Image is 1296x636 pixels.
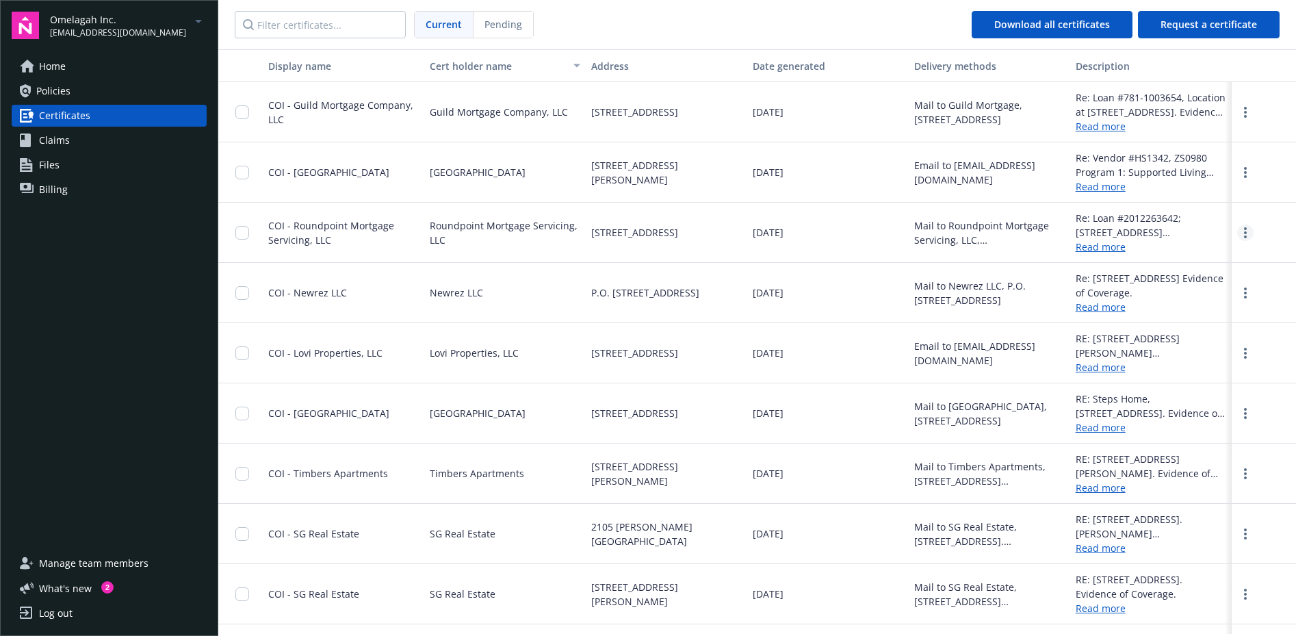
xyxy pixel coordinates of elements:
div: Mail to Roundpoint Mortgage Servicing, LLC, [STREET_ADDRESS] [914,218,1065,247]
button: Display name [263,49,424,82]
span: COI - [GEOGRAPHIC_DATA] [268,166,389,179]
div: Mail to SG Real Estate, [STREET_ADDRESS]. [GEOGRAPHIC_DATA] [914,520,1065,548]
span: [STREET_ADDRESS][PERSON_NAME] [591,459,742,488]
span: [DATE] [753,346,783,360]
div: Mail to Guild Mortgage, [STREET_ADDRESS] [914,98,1065,127]
div: Download all certificates [994,12,1110,38]
a: more [1237,285,1254,301]
a: arrowDropDown [190,12,207,29]
div: Email to [EMAIL_ADDRESS][DOMAIN_NAME] [914,158,1065,187]
span: [STREET_ADDRESS] [591,406,678,420]
a: Policies [12,80,207,102]
button: Description [1070,49,1232,82]
span: Newrez LLC [430,285,483,300]
div: RE: [STREET_ADDRESS]. Evidence of Coverage. [1076,572,1226,601]
span: [STREET_ADDRESS][PERSON_NAME] [591,580,742,609]
div: Display name [268,59,419,73]
a: more [1237,466,1254,482]
div: 2 [101,581,114,594]
div: Mail to Timbers Apartments, [STREET_ADDRESS][PERSON_NAME] [914,459,1065,488]
a: Read more [1076,481,1226,495]
span: Home [39,55,66,77]
span: [GEOGRAPHIC_DATA] [430,406,526,420]
span: [DATE] [753,587,783,601]
div: Date generated [753,59,903,73]
div: Re: Vendor #HS1342, ZS0980 Program 1: Supported Living Services, Vendor #ZS0980, Type: SLS, [STRE... [1076,151,1226,179]
a: Billing [12,179,207,201]
span: Pending [474,12,533,38]
a: more [1237,225,1254,241]
div: Log out [39,602,73,624]
span: [STREET_ADDRESS] [591,225,678,240]
span: Roundpoint Mortgage Servicing, LLC [430,218,580,247]
span: Manage team members [39,552,148,574]
a: more [1237,104,1254,120]
a: more [1237,586,1254,602]
img: navigator-logo.svg [12,12,39,39]
input: Toggle Row Selected [235,166,249,179]
div: RE: [STREET_ADDRESS][PERSON_NAME] [GEOGRAPHIC_DATA], [GEOGRAPHIC_DATA] 94568. Lovi Properties, LL... [1076,331,1226,360]
div: Re: Loan #781-1003654, Location at [STREET_ADDRESS]. Evidence of Coverage. [1076,90,1226,119]
span: Request a certificate [1161,18,1257,31]
span: [DATE] [753,285,783,300]
a: more [1237,164,1254,181]
a: Read more [1076,119,1226,133]
div: RE: [STREET_ADDRESS]. [PERSON_NAME] [PERSON_NAME] Shamszad Trustees of The Shamszad Family Living... [1076,512,1226,541]
div: Mail to Newrez LLC, P.O. [STREET_ADDRESS] [914,279,1065,307]
span: COI - [GEOGRAPHIC_DATA] [268,407,389,420]
div: Mail to SG Real Estate, [STREET_ADDRESS][PERSON_NAME] [914,580,1065,609]
div: RE: Steps Home, [STREET_ADDRESS]. Evidence of Coverage. [1076,392,1226,420]
span: Current [426,17,462,31]
input: Toggle Row Selected [235,407,249,420]
span: COI - Lovi Properties, LLC [268,346,383,359]
span: [STREET_ADDRESS] [591,346,678,360]
a: Read more [1076,420,1226,435]
span: Omelagah Inc. [50,12,186,27]
span: [EMAIL_ADDRESS][DOMAIN_NAME] [50,27,186,39]
span: Billing [39,179,68,201]
button: Date generated [747,49,909,82]
span: COI - Guild Mortgage Company, LLC [268,99,413,126]
button: What's new2 [12,581,114,596]
span: COI - Roundpoint Mortgage Servicing, LLC [268,219,394,246]
a: Claims [12,129,207,151]
span: Claims [39,129,70,151]
a: Files [12,154,207,176]
button: Request a certificate [1138,11,1280,38]
a: Read more [1076,240,1226,254]
span: COI - SG Real Estate [268,527,359,540]
span: Certificates [39,105,90,127]
span: P.O. [STREET_ADDRESS] [591,285,699,300]
span: 2105 [PERSON_NAME] [GEOGRAPHIC_DATA] [591,520,742,548]
span: SG Real Estate [430,526,495,541]
input: Filter certificates... [235,11,406,38]
a: Read more [1076,541,1226,555]
span: [GEOGRAPHIC_DATA] [430,165,526,179]
input: Toggle Row Selected [235,105,249,119]
a: Read more [1076,179,1226,194]
a: Manage team members [12,552,207,574]
div: Address [591,59,742,73]
input: Toggle Row Selected [235,527,249,541]
span: Policies [36,80,70,102]
span: Timbers Apartments [430,466,524,481]
span: [DATE] [753,466,783,481]
span: COI - Timbers Apartments [268,467,388,480]
div: Re: [STREET_ADDRESS] Evidence of Coverage. [1076,271,1226,300]
span: [DATE] [753,225,783,240]
a: Read more [1076,360,1226,374]
button: Download all certificates [972,11,1132,38]
span: COI - Newrez LLC [268,286,347,299]
input: Toggle Row Selected [235,346,249,360]
span: Lovi Properties, LLC [430,346,519,360]
div: Re: Loan #2012263642; [STREET_ADDRESS][PERSON_NAME] Round Point Mortgage Servicing, LLC Its Succe... [1076,211,1226,240]
button: Delivery methods [909,49,1070,82]
button: Cert holder name [424,49,586,82]
a: more [1237,405,1254,422]
button: Address [586,49,747,82]
input: Toggle Row Selected [235,226,249,240]
a: more [1237,526,1254,542]
div: Cert holder name [430,59,565,73]
a: Certificates [12,105,207,127]
div: Mail to [GEOGRAPHIC_DATA], [STREET_ADDRESS] [914,399,1065,428]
